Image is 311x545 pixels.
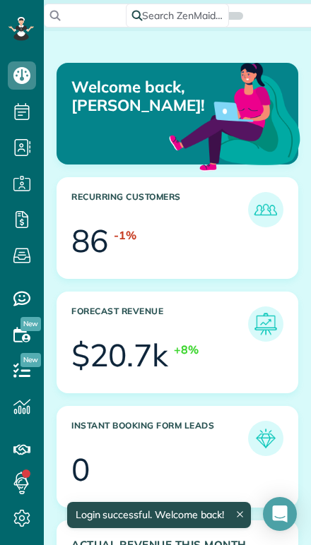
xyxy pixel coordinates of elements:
h3: Forecast Revenue [71,306,248,342]
img: dashboard_welcome-42a62b7d889689a78055ac9021e634bf52bae3f8056760290aed330b23ab8690.png [166,47,303,184]
div: +8% [174,342,199,358]
div: $20.7k [71,340,168,371]
span: New [20,317,41,331]
h3: Recurring Customers [71,192,248,227]
div: 0 [71,454,90,485]
p: Welcome back, [PERSON_NAME]! [71,78,220,115]
div: -1% [114,227,136,244]
h3: Instant Booking Form Leads [71,421,248,456]
span: New [20,353,41,367]
div: Open Intercom Messenger [263,497,297,531]
div: 86 [71,225,108,256]
img: icon_forecast_revenue-8c13a41c7ed35a8dcfafea3cbb826a0462acb37728057bba2d056411b612bbbe.png [252,310,280,338]
img: icon_recurring_customers-cf858462ba22bcd05b5a5880d41d6543d210077de5bb9ebc9590e49fd87d84ed.png [252,196,280,224]
div: Login successful. Welcome back! [66,502,250,528]
img: icon_form_leads-04211a6a04a5b2264e4ee56bc0799ec3eb69b7e499cbb523a139df1d13a81ae0.png [252,424,280,453]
